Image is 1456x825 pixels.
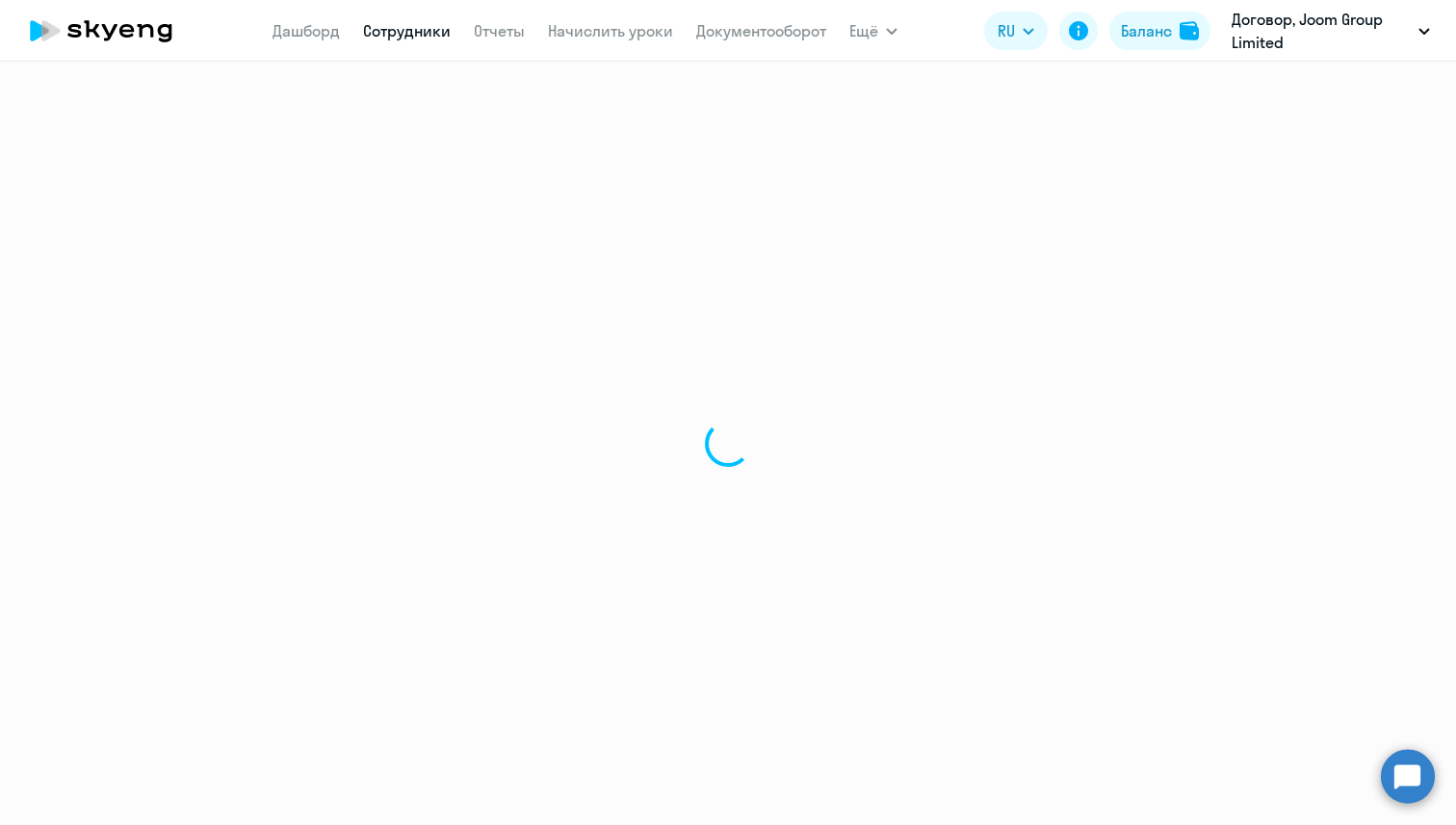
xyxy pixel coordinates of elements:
[474,21,525,40] a: Отчеты
[849,12,897,50] button: Ещё
[1222,8,1440,54] button: Договор, Joom Group Limited
[548,21,673,40] a: Начислить уроки
[1180,21,1199,40] img: balance
[696,21,826,40] a: Документооборот
[1121,19,1172,42] div: Баланс
[363,21,451,40] a: Сотрудники
[849,19,878,42] span: Ещё
[998,19,1015,42] span: RU
[273,21,340,40] a: Дашборд
[1232,8,1411,54] p: Договор, Joom Group Limited
[1109,12,1210,50] button: Балансbalance
[984,12,1048,50] button: RU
